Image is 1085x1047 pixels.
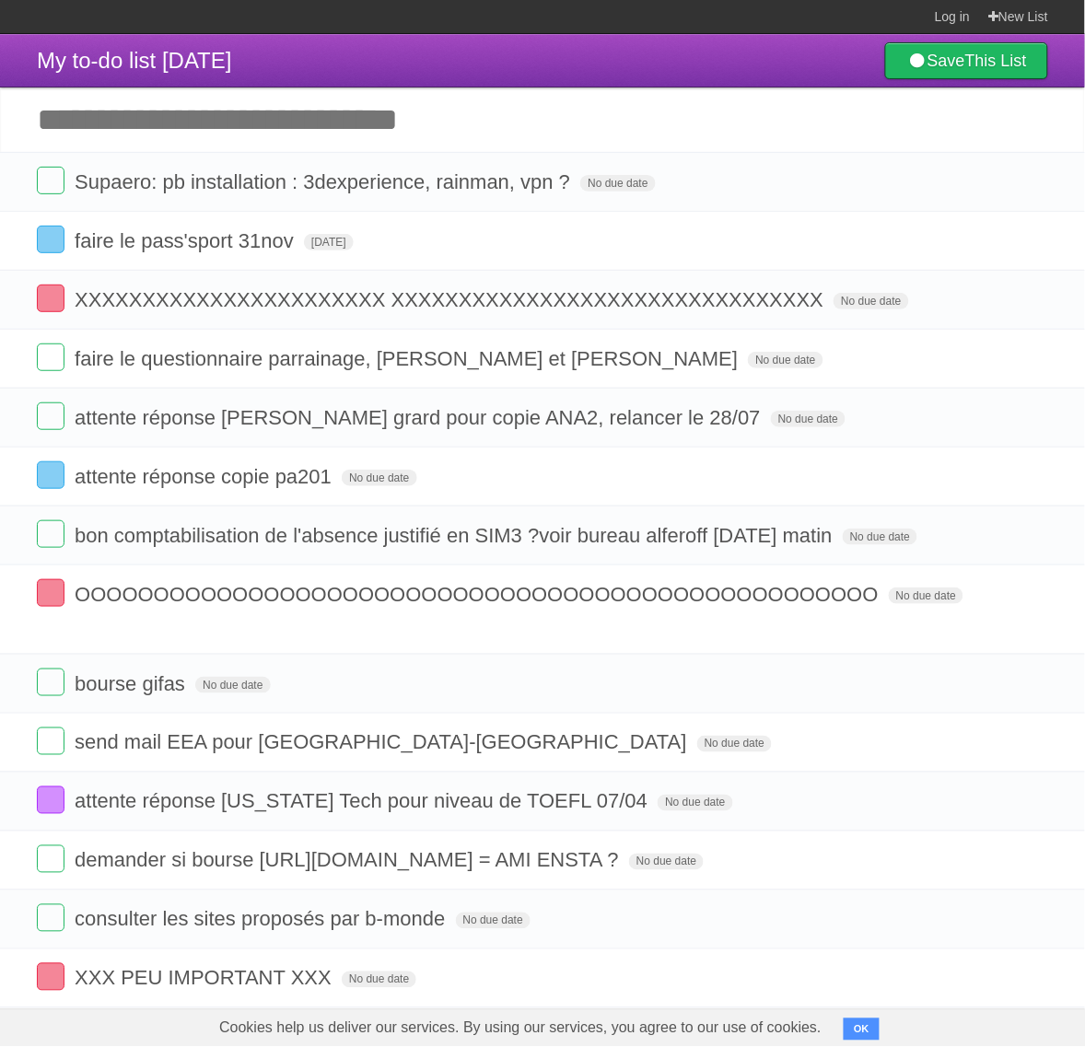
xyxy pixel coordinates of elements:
[342,971,416,988] span: No due date
[304,234,354,250] span: [DATE]
[37,343,64,371] label: Done
[456,913,531,929] span: No due date
[37,285,64,312] label: Done
[195,677,270,693] span: No due date
[75,583,883,606] span: OOOOOOOOOOOOOOOOOOOOOOOOOOOOOOOOOOOOOOOOOOOOOOOOOOO
[75,731,692,754] span: send mail EEA pour [GEOGRAPHIC_DATA]-[GEOGRAPHIC_DATA]
[75,524,837,547] span: bon comptabilisation de l'absence justifié en SIM3 ?voir bureau alferoff [DATE] matin
[75,967,336,990] span: XXX PEU IMPORTANT XXX
[342,470,416,486] span: No due date
[37,48,232,73] span: My to-do list [DATE]
[37,167,64,194] label: Done
[37,904,64,932] label: Done
[748,352,822,368] span: No due date
[37,727,64,755] label: Done
[75,229,298,252] span: faire le pass'sport 31nov
[834,293,908,309] span: No due date
[37,520,64,548] label: Done
[658,795,732,811] span: No due date
[965,52,1027,70] b: This List
[37,786,64,814] label: Done
[37,226,64,253] label: Done
[75,790,652,813] span: attente réponse [US_STATE] Tech pour niveau de TOEFL 07/04
[201,1010,840,1047] span: Cookies help us deliver our services. By using our services, you agree to our use of cookies.
[37,579,64,607] label: Done
[629,854,704,870] span: No due date
[75,465,336,488] span: attente réponse copie pa201
[75,849,624,872] span: demander si bourse [URL][DOMAIN_NAME] = AMI ENSTA ?
[75,406,765,429] span: attente réponse [PERSON_NAME] grard pour copie ANA2, relancer le 28/07
[37,402,64,430] label: Done
[37,461,64,489] label: Done
[885,42,1048,79] a: SaveThis List
[843,529,917,545] span: No due date
[75,288,828,311] span: XXXXXXXXXXXXXXXXXXXXXXX XXXXXXXXXXXXXXXXXXXXXXXXXXXXXXXX
[580,175,655,192] span: No due date
[37,845,64,873] label: Done
[75,170,575,193] span: Supaero: pb installation : 3dexperience, rainman, vpn ?
[75,672,190,695] span: bourse gifas
[771,411,846,427] span: No due date
[75,347,742,370] span: faire le questionnaire parrainage, [PERSON_NAME] et [PERSON_NAME]
[37,963,64,991] label: Done
[37,669,64,696] label: Done
[75,908,449,931] span: consulter les sites proposés par b-monde
[697,736,772,752] span: No due date
[889,587,963,604] span: No due date
[844,1018,880,1041] button: OK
